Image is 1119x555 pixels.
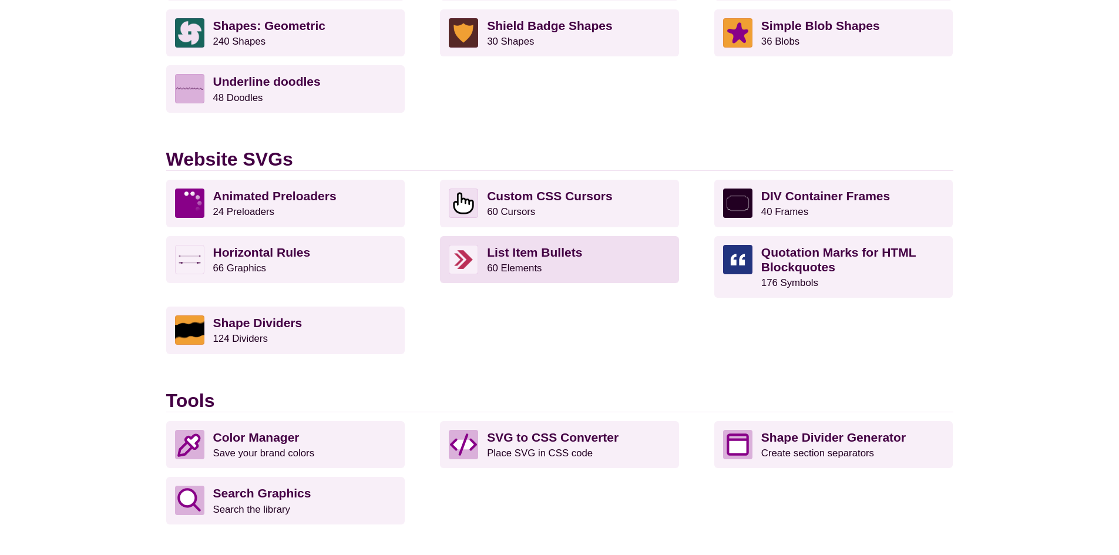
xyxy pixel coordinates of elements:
small: 48 Doodles [213,92,263,103]
small: Create section separators [761,448,874,459]
strong: Animated Preloaders [213,189,337,203]
img: open quotation mark square and round [723,245,752,274]
a: SVG to CSS Converter Place SVG in CSS code [440,421,679,468]
small: 66 Graphics [213,263,266,274]
strong: SVG to CSS Converter [487,430,619,444]
small: 24 Preloaders [213,206,274,217]
img: Arrowhead caps on a horizontal rule line [175,245,204,274]
small: 30 Shapes [487,36,534,47]
a: Custom CSS Cursors60 Cursors [440,180,679,227]
small: Place SVG in CSS code [487,448,593,459]
a: Shield Badge Shapes30 Shapes [440,9,679,56]
img: fancy vintage frame [723,189,752,218]
a: Shape Dividers124 Dividers [166,307,405,354]
a: List Item Bullets60 Elements [440,236,679,283]
img: Hand pointer icon [449,189,478,218]
a: Quotation Marks for HTML Blockquotes176 Symbols [714,236,953,298]
strong: Simple Blob Shapes [761,19,880,32]
strong: Underline doodles [213,75,321,88]
small: 240 Shapes [213,36,266,47]
a: Underline doodles48 Doodles [166,65,405,112]
h2: Website SVGs [166,148,953,171]
img: spinning loading animation fading dots in circle [175,189,204,218]
img: starfish blob [723,18,752,48]
small: 124 Dividers [213,333,268,344]
h2: Tools [166,389,953,412]
a: DIV Container Frames40 Frames [714,180,953,227]
a: Shapes: Geometric240 Shapes [166,9,405,56]
small: 60 Elements [487,263,542,274]
strong: Shape Dividers [213,316,303,329]
a: Color Manager Save your brand colors [166,421,405,468]
img: hand-drawn underline waves [175,74,204,103]
strong: Custom CSS Cursors [487,189,613,203]
strong: DIV Container Frames [761,189,890,203]
strong: List Item Bullets [487,245,582,259]
strong: Color Manager [213,430,300,444]
a: Horizontal Rules66 Graphics [166,236,405,283]
small: 36 Blobs [761,36,799,47]
img: pinwheel shape made of half circles over green background [175,18,204,48]
strong: Shapes: Geometric [213,19,325,32]
small: Search the library [213,504,291,515]
a: Shape Divider Generator Create section separators [714,421,953,468]
strong: Shield Badge Shapes [487,19,613,32]
small: 60 Cursors [487,206,535,217]
strong: Horizontal Rules [213,245,311,259]
img: Waves section divider [175,315,204,345]
small: Save your brand colors [213,448,315,459]
strong: Search Graphics [213,486,311,500]
a: Simple Blob Shapes36 Blobs [714,9,953,56]
strong: Quotation Marks for HTML Blockquotes [761,245,916,274]
small: 40 Frames [761,206,808,217]
img: Shield Badge Shape [449,18,478,48]
small: 176 Symbols [761,277,818,288]
a: Animated Preloaders24 Preloaders [166,180,405,227]
a: Search Graphics Search the library [166,477,405,524]
img: Dual chevrons icon [449,245,478,274]
strong: Shape Divider Generator [761,430,906,444]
